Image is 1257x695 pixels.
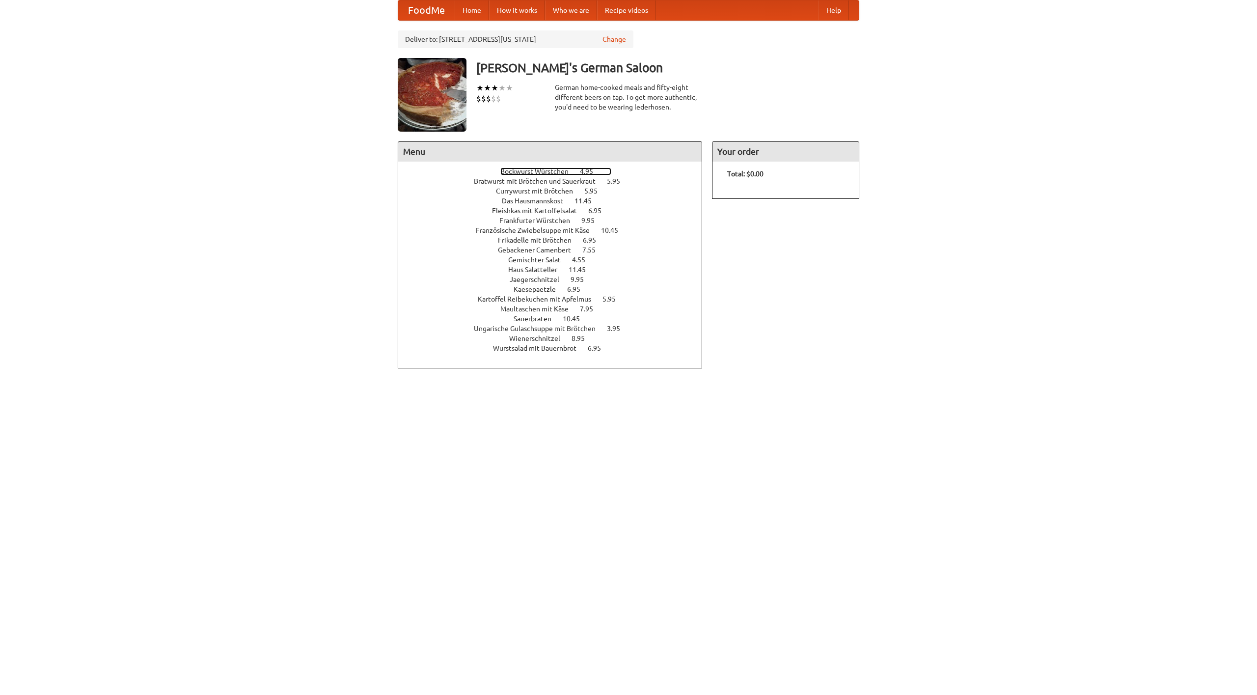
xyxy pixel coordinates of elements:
[712,142,859,162] h4: Your order
[602,34,626,44] a: Change
[474,325,605,333] span: Ungarische Gulaschsuppe mit Brötchen
[514,285,599,293] a: Kaesepaetzle 6.95
[491,93,496,104] li: $
[496,187,616,195] a: Currywurst mit Brötchen 5.95
[510,276,602,283] a: Jaegerschnitzel 9.95
[498,236,581,244] span: Frikadelle mit Brötchen
[574,197,601,205] span: 11.45
[502,197,573,205] span: Das Hausmannskost
[572,256,595,264] span: 4.55
[476,83,484,93] li: ★
[581,217,604,224] span: 9.95
[492,207,620,215] a: Fleishkas mit Kartoffelsalat 6.95
[481,93,486,104] li: $
[496,187,583,195] span: Currywurst mit Brötchen
[489,0,545,20] a: How it works
[727,170,764,178] b: Total: $0.00
[602,295,626,303] span: 5.95
[398,58,466,132] img: angular.jpg
[580,305,603,313] span: 7.95
[545,0,597,20] a: Who we are
[597,0,656,20] a: Recipe videos
[514,315,598,323] a: Sauerbraten 10.45
[580,167,603,175] span: 4.95
[500,305,578,313] span: Maultaschen mit Käse
[398,142,702,162] h4: Menu
[476,58,859,78] h3: [PERSON_NAME]'s German Saloon
[567,285,590,293] span: 6.95
[493,344,619,352] a: Wurstsalad mit Bauernbrot 6.95
[508,256,571,264] span: Gemischter Salat
[563,315,590,323] span: 10.45
[819,0,849,20] a: Help
[476,226,636,234] a: Französische Zwiebelsuppe mit Käse 10.45
[582,246,605,254] span: 7.55
[607,177,630,185] span: 5.95
[569,266,596,274] span: 11.45
[398,0,455,20] a: FoodMe
[514,285,566,293] span: Kaesepaetzle
[491,83,498,93] li: ★
[455,0,489,20] a: Home
[499,217,580,224] span: Frankfurter Würstchen
[499,217,613,224] a: Frankfurter Würstchen 9.95
[498,236,614,244] a: Frikadelle mit Brötchen 6.95
[514,315,561,323] span: Sauerbraten
[601,226,628,234] span: 10.45
[478,295,601,303] span: Kartoffel Reibekuchen mit Apfelmus
[478,295,634,303] a: Kartoffel Reibekuchen mit Apfelmus 5.95
[588,344,611,352] span: 6.95
[398,30,633,48] div: Deliver to: [STREET_ADDRESS][US_STATE]
[571,276,594,283] span: 9.95
[584,187,607,195] span: 5.95
[474,325,638,333] a: Ungarische Gulaschsuppe mit Brötchen 3.95
[607,325,630,333] span: 3.95
[498,246,614,254] a: Gebackener Camenbert 7.55
[492,207,587,215] span: Fleishkas mit Kartoffelsalat
[509,334,603,342] a: Wienerschnitzel 8.95
[474,177,638,185] a: Bratwurst mit Brötchen und Sauerkraut 5.95
[500,305,611,313] a: Maultaschen mit Käse 7.95
[500,167,578,175] span: Bockwurst Würstchen
[510,276,569,283] span: Jaegerschnitzel
[572,334,595,342] span: 8.95
[500,167,611,175] a: Bockwurst Würstchen 4.95
[508,266,567,274] span: Haus Salatteller
[508,266,604,274] a: Haus Salatteller 11.45
[588,207,611,215] span: 6.95
[476,93,481,104] li: $
[484,83,491,93] li: ★
[583,236,606,244] span: 6.95
[506,83,513,93] li: ★
[474,177,605,185] span: Bratwurst mit Brötchen und Sauerkraut
[496,93,501,104] li: $
[486,93,491,104] li: $
[508,256,603,264] a: Gemischter Salat 4.55
[476,226,600,234] span: Französische Zwiebelsuppe mit Käse
[502,197,610,205] a: Das Hausmannskost 11.45
[498,246,581,254] span: Gebackener Camenbert
[555,83,702,112] div: German home-cooked meals and fifty-eight different beers on tap. To get more authentic, you'd nee...
[493,344,586,352] span: Wurstsalad mit Bauernbrot
[498,83,506,93] li: ★
[509,334,570,342] span: Wienerschnitzel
